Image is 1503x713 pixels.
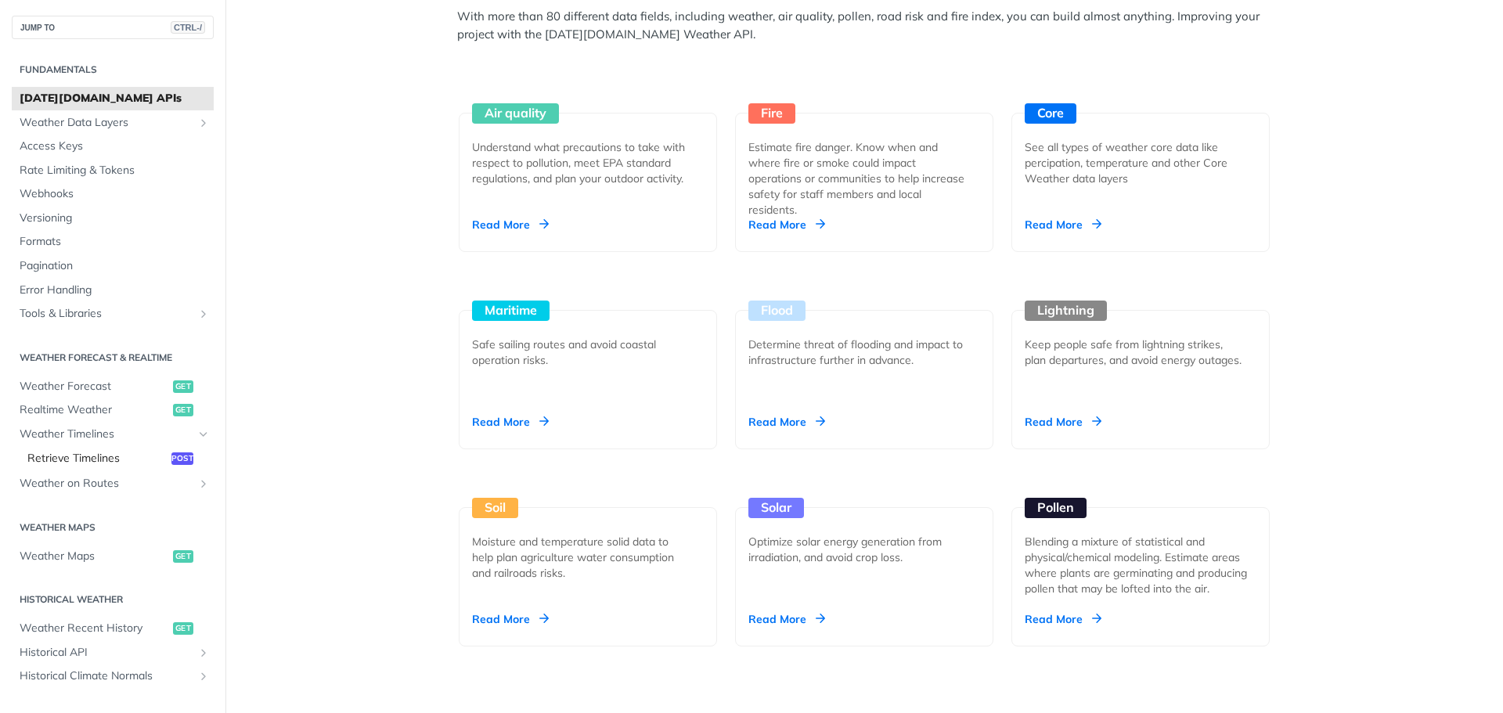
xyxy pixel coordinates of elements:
[12,207,214,230] a: Versioning
[20,645,193,661] span: Historical API
[748,139,968,218] div: Estimate fire danger. Know when and where fire or smoke could impact operations or communities to...
[20,402,169,418] span: Realtime Weather
[452,55,723,252] a: Air quality Understand what precautions to take with respect to pollution, meet EPA standard regu...
[20,186,210,202] span: Webhooks
[12,520,214,535] h2: Weather Maps
[452,252,723,449] a: Maritime Safe sailing routes and avoid coastal operation risks. Read More
[197,308,210,320] button: Show subpages for Tools & Libraries
[1025,498,1087,518] div: Pollen
[1025,611,1101,627] div: Read More
[748,534,968,565] div: Optimize solar energy generation from irradiation, and avoid crop loss.
[20,549,169,564] span: Weather Maps
[748,611,825,627] div: Read More
[20,306,193,322] span: Tools & Libraries
[197,670,210,682] button: Show subpages for Historical Climate Normals
[12,617,214,640] a: Weather Recent Historyget
[1025,301,1107,321] div: Lightning
[748,217,825,232] div: Read More
[729,252,1000,449] a: Flood Determine threat of flooding and impact to infrastructure further in advance. Read More
[748,498,804,518] div: Solar
[12,182,214,206] a: Webhooks
[729,55,1000,252] a: Fire Estimate fire danger. Know when and where fire or smoke could impact operations or communiti...
[12,472,214,495] a: Weather on RoutesShow subpages for Weather on Routes
[12,230,214,254] a: Formats
[1005,252,1276,449] a: Lightning Keep people safe from lightning strikes, plan departures, and avoid energy outages. Rea...
[12,592,214,607] h2: Historical Weather
[12,302,214,326] a: Tools & LibrariesShow subpages for Tools & Libraries
[452,449,723,646] a: Soil Moisture and temperature solid data to help plan agriculture water consumption and railroads...
[472,414,549,430] div: Read More
[457,8,1279,43] p: With more than 80 different data fields, including weather, air quality, pollen, road risk and fi...
[1025,217,1101,232] div: Read More
[12,135,214,158] a: Access Keys
[197,428,210,441] button: Hide subpages for Weather Timelines
[20,258,210,274] span: Pagination
[173,550,193,563] span: get
[12,545,214,568] a: Weather Mapsget
[20,379,169,394] span: Weather Forecast
[472,498,518,518] div: Soil
[20,476,193,492] span: Weather on Routes
[173,380,193,393] span: get
[12,398,214,422] a: Realtime Weatherget
[748,301,806,321] div: Flood
[729,449,1000,646] a: Solar Optimize solar energy generation from irradiation, and avoid crop loss. Read More
[748,103,795,124] div: Fire
[12,87,214,110] a: [DATE][DOMAIN_NAME] APIs
[472,103,559,124] div: Air quality
[472,534,691,581] div: Moisture and temperature solid data to help plan agriculture water consumption and railroads risks.
[1025,103,1076,124] div: Core
[1025,414,1101,430] div: Read More
[20,427,193,442] span: Weather Timelines
[20,91,210,106] span: [DATE][DOMAIN_NAME] APIs
[748,337,968,368] div: Determine threat of flooding and impact to infrastructure further in advance.
[197,477,210,490] button: Show subpages for Weather on Routes
[1005,449,1276,646] a: Pollen Blending a mixture of statistical and physical/chemical modeling. Estimate areas where pla...
[20,447,214,470] a: Retrieve Timelinespost
[12,664,214,688] a: Historical Climate NormalsShow subpages for Historical Climate Normals
[1025,139,1244,186] div: See all types of weather core data like percipation, temperature and other Core Weather data layers
[472,337,691,368] div: Safe sailing routes and avoid coastal operation risks.
[20,115,193,131] span: Weather Data Layers
[12,16,214,39] button: JUMP TOCTRL-/
[472,611,549,627] div: Read More
[20,283,210,298] span: Error Handling
[1025,534,1256,596] div: Blending a mixture of statistical and physical/chemical modeling. Estimate areas where plants are...
[12,423,214,446] a: Weather TimelinesHide subpages for Weather Timelines
[12,111,214,135] a: Weather Data LayersShow subpages for Weather Data Layers
[20,163,210,178] span: Rate Limiting & Tokens
[171,452,193,465] span: post
[173,404,193,416] span: get
[20,234,210,250] span: Formats
[20,668,193,684] span: Historical Climate Normals
[12,159,214,182] a: Rate Limiting & Tokens
[472,139,691,186] div: Understand what precautions to take with respect to pollution, meet EPA standard regulations, and...
[20,621,169,636] span: Weather Recent History
[12,641,214,664] a: Historical APIShow subpages for Historical API
[12,279,214,302] a: Error Handling
[20,139,210,154] span: Access Keys
[197,646,210,659] button: Show subpages for Historical API
[472,301,550,321] div: Maritime
[197,117,210,129] button: Show subpages for Weather Data Layers
[12,375,214,398] a: Weather Forecastget
[12,63,214,77] h2: Fundamentals
[748,414,825,430] div: Read More
[1005,55,1276,252] a: Core See all types of weather core data like percipation, temperature and other Core Weather data...
[12,254,214,278] a: Pagination
[20,211,210,226] span: Versioning
[12,351,214,365] h2: Weather Forecast & realtime
[472,217,549,232] div: Read More
[171,21,205,34] span: CTRL-/
[1025,337,1244,368] div: Keep people safe from lightning strikes, plan departures, and avoid energy outages.
[173,622,193,635] span: get
[27,451,168,466] span: Retrieve Timelines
